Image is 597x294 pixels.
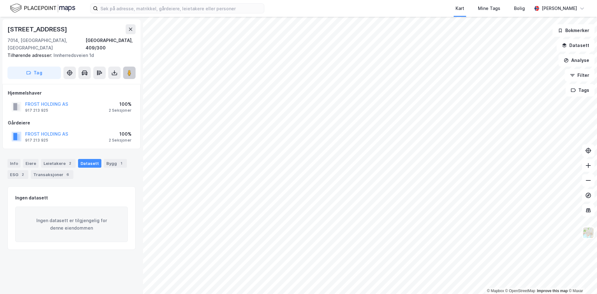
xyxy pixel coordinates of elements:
[41,159,76,168] div: Leietakere
[10,3,75,14] img: logo.f888ab2527a4732fd821a326f86c7f29.svg
[514,5,525,12] div: Bolig
[109,108,132,113] div: 2 Seksjoner
[109,100,132,108] div: 100%
[553,24,595,37] button: Bokmerker
[31,170,73,179] div: Transaksjoner
[15,207,128,242] div: Ingen datasett er tilgjengelig for denne eiendommen
[25,108,48,113] div: 917 213 925
[7,67,61,79] button: Tag
[487,289,504,293] a: Mapbox
[67,160,73,166] div: 2
[7,53,53,58] span: Tilhørende adresser:
[456,5,464,12] div: Kart
[7,24,68,34] div: [STREET_ADDRESS]
[104,159,127,168] div: Bygg
[7,52,131,59] div: Innherredsveien 1d
[542,5,577,12] div: [PERSON_NAME]
[7,159,21,168] div: Info
[558,54,595,67] button: Analyse
[78,159,101,168] div: Datasett
[565,69,595,82] button: Filter
[537,289,568,293] a: Improve this map
[20,171,26,178] div: 2
[7,170,28,179] div: ESG
[8,89,135,97] div: Hjemmelshaver
[15,194,48,202] div: Ingen datasett
[566,264,597,294] iframe: Chat Widget
[8,119,135,127] div: Gårdeiere
[566,264,597,294] div: Kontrollprogram for chat
[557,39,595,52] button: Datasett
[118,160,124,166] div: 1
[86,37,136,52] div: [GEOGRAPHIC_DATA], 409/300
[65,171,71,178] div: 6
[566,84,595,96] button: Tags
[505,289,535,293] a: OpenStreetMap
[98,4,264,13] input: Søk på adresse, matrikkel, gårdeiere, leietakere eller personer
[478,5,500,12] div: Mine Tags
[109,138,132,143] div: 2 Seksjoner
[23,159,39,168] div: Eiere
[109,130,132,138] div: 100%
[25,138,48,143] div: 917 213 925
[7,37,86,52] div: 7014, [GEOGRAPHIC_DATA], [GEOGRAPHIC_DATA]
[582,227,594,239] img: Z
